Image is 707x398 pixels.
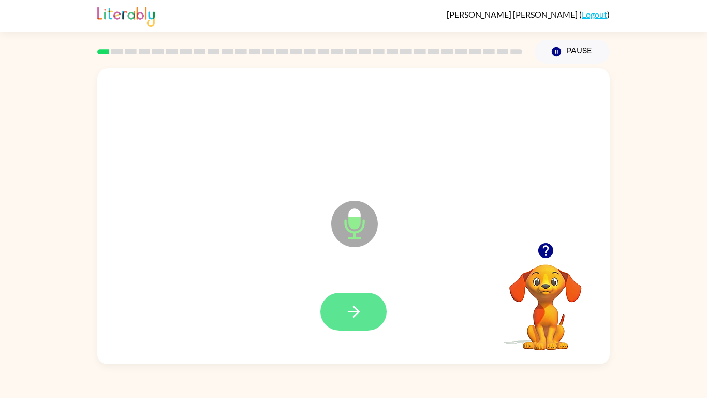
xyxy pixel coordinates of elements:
[494,248,597,352] video: Your browser must support playing .mp4 files to use Literably. Please try using another browser.
[447,9,579,19] span: [PERSON_NAME] [PERSON_NAME]
[582,9,607,19] a: Logout
[447,9,610,19] div: ( )
[97,4,155,27] img: Literably
[535,40,610,64] button: Pause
